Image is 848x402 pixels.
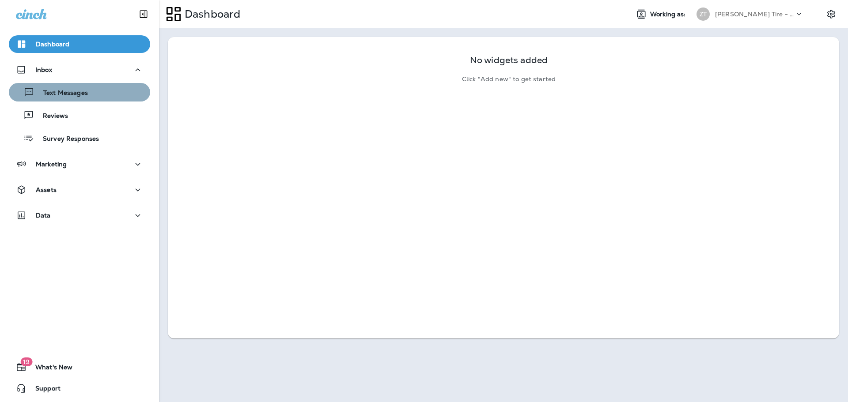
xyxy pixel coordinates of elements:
p: Marketing [36,161,67,168]
p: Dashboard [36,41,69,48]
button: Collapse Sidebar [131,5,156,23]
p: Text Messages [34,89,88,98]
button: Reviews [9,106,150,124]
button: Marketing [9,155,150,173]
p: Survey Responses [34,135,99,143]
p: Inbox [35,66,52,73]
button: 19What's New [9,358,150,376]
p: Click "Add new" to get started [462,75,556,83]
button: Settings [823,6,839,22]
p: [PERSON_NAME] Tire - [PERSON_NAME] [715,11,795,18]
p: Reviews [34,112,68,120]
button: Assets [9,181,150,199]
button: Data [9,207,150,224]
span: Support [26,385,61,395]
button: Inbox [9,61,150,79]
p: Data [36,212,51,219]
button: Dashboard [9,35,150,53]
span: What's New [26,364,72,374]
span: 19 [20,357,32,366]
button: Text Messages [9,83,150,101]
button: Support [9,379,150,397]
span: Working as: [650,11,688,18]
div: ZT [697,8,710,21]
p: Dashboard [181,8,240,21]
button: Survey Responses [9,129,150,147]
p: Assets [36,186,57,193]
p: No widgets added [470,56,548,64]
